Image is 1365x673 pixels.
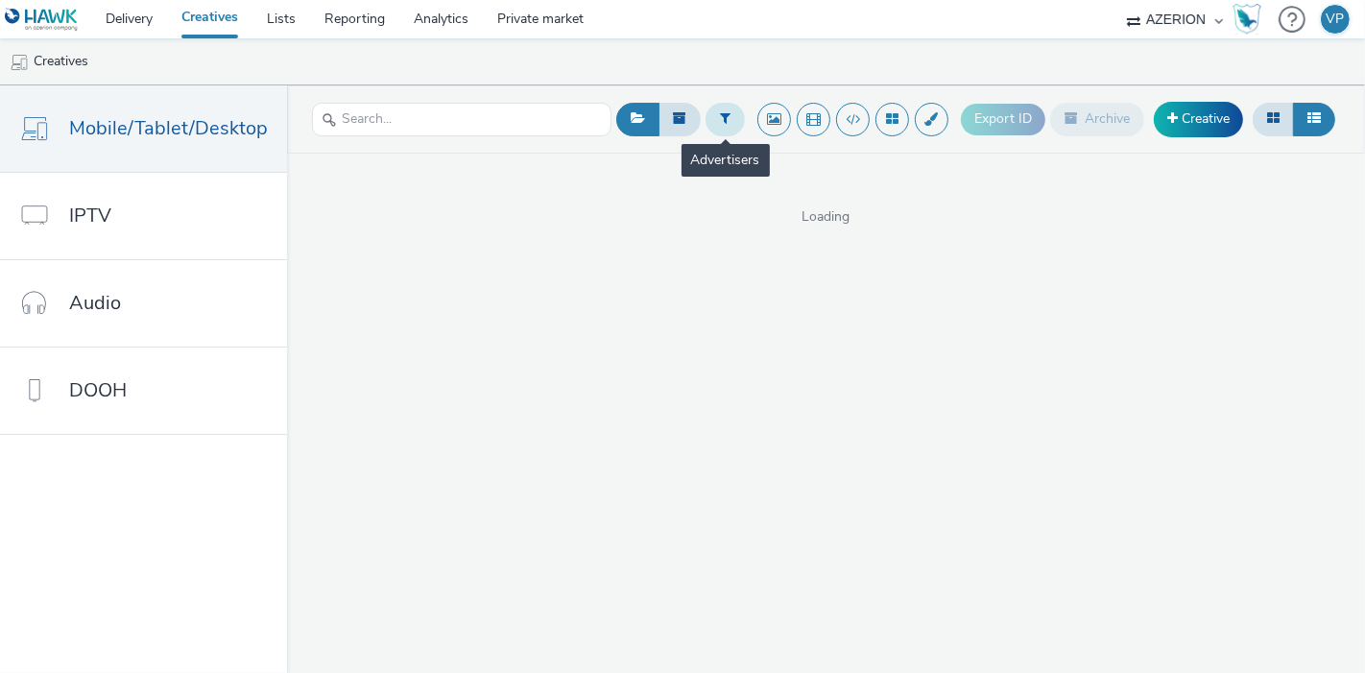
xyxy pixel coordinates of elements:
[1327,5,1345,34] div: VP
[1253,103,1294,135] button: Grid
[69,202,111,229] span: IPTV
[69,376,127,404] span: DOOH
[1050,103,1144,135] button: Archive
[10,53,29,72] img: mobile
[1154,102,1243,136] a: Creative
[1293,103,1335,135] button: Table
[312,103,611,136] input: Search...
[287,207,1365,227] span: Loading
[69,289,121,317] span: Audio
[5,8,79,32] img: undefined Logo
[69,114,268,142] span: Mobile/Tablet/Desktop
[1233,4,1261,35] img: Hawk Academy
[1233,4,1269,35] a: Hawk Academy
[961,104,1045,134] button: Export ID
